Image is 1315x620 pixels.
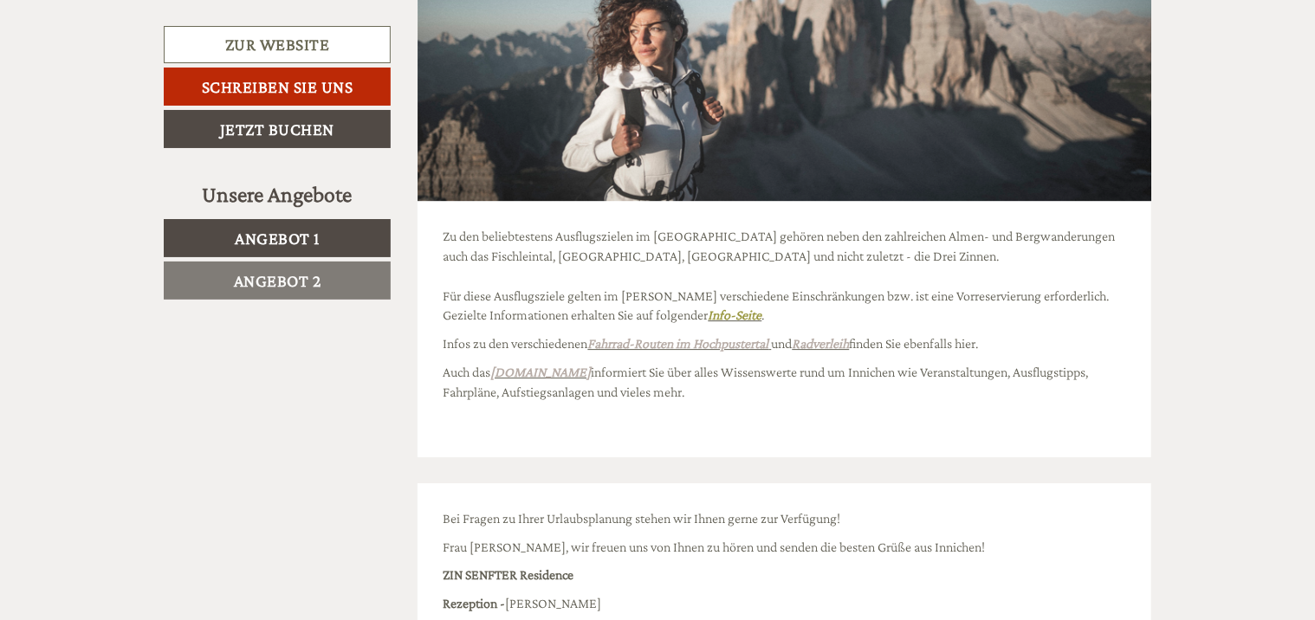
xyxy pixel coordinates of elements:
p: Infos zu den verschiedenen und finden Sie ebenfalls hier. [444,334,1126,354]
a: Radverleih [793,336,850,351]
strong: Rezeption - [444,596,506,610]
strong: ZIN SENFTER Residence [444,567,574,582]
a: [DOMAIN_NAME] [491,365,592,379]
span: Angebot 1 [235,229,320,248]
p: [PERSON_NAME] [444,594,1126,614]
a: Zur Website [164,26,391,63]
p: Frau [PERSON_NAME], wir freuen uns von Ihnen zu hören und senden die besten Grüße aus Innichen! [444,538,1126,558]
a: Jetzt buchen [164,110,391,148]
a: Info-Seite [709,307,762,322]
small: 17:08 [26,84,244,96]
div: Guten Tag, wie können wir Ihnen helfen? [13,47,253,100]
a: Schreiben Sie uns [164,68,391,106]
div: Unsere Angebote [164,178,391,210]
div: [DATE] [311,13,372,42]
button: Senden [566,449,683,487]
p: Zu den beliebtestens Ausflugszielen im [GEOGRAPHIC_DATA] gehören neben den zahlreichen Almen- und... [444,227,1126,326]
p: Auch das informiert Sie über alles Wissenswerte rund um Innichen wie Veranstaltungen, Ausflugstip... [444,363,1126,423]
p: Bei Fragen zu Ihrer Urlaubsplanung stehen wir Ihnen gerne zur Verfügung! [444,509,1126,529]
div: Zin Senfter Residence [26,50,244,64]
span: Angebot 2 [234,271,321,290]
a: Fahrrad-Routen im Hochpustertal [588,336,769,351]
